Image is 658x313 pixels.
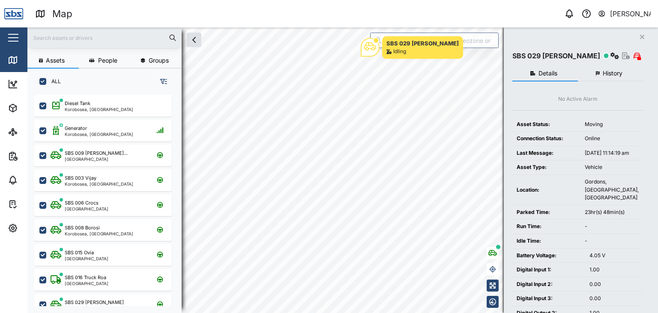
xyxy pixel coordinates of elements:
span: Groups [149,57,169,63]
div: Korobosea, [GEOGRAPHIC_DATA] [65,182,133,186]
div: Generator [65,125,87,132]
div: Sites [22,127,43,137]
div: Korobosea, [GEOGRAPHIC_DATA] [65,107,133,111]
div: SBS 029 [PERSON_NAME] [65,299,124,306]
div: SBS 009 [PERSON_NAME]... [65,150,128,157]
div: Asset Status: [517,120,576,129]
div: Map [52,6,72,21]
div: 23hr(s) 48min(s) [585,208,639,217]
div: Korobosea, [GEOGRAPHIC_DATA] [65,132,133,136]
div: 0.00 [589,295,639,303]
div: [GEOGRAPHIC_DATA] [65,281,108,286]
div: Dashboard [22,79,61,89]
div: Vehicle [585,163,639,172]
img: Main Logo [4,4,23,23]
div: Korobosea, [GEOGRAPHIC_DATA] [65,232,133,236]
div: Idle Time: [517,237,576,245]
span: History [603,70,622,76]
canvas: Map [27,27,658,313]
div: Gordons, [GEOGRAPHIC_DATA], [GEOGRAPHIC_DATA] [585,178,639,202]
div: 1.00 [589,266,639,274]
div: SBS 015 Ovia [65,249,94,256]
div: - [585,237,639,245]
div: Battery Voltage: [517,252,581,260]
div: Parked Time: [517,208,576,217]
div: Digital Input 1: [517,266,581,274]
div: SBS 016 Truck Roa [65,274,106,281]
div: Digital Input 2: [517,280,581,289]
div: Run Time: [517,223,576,231]
div: Alarms [22,175,49,185]
div: [GEOGRAPHIC_DATA] [65,157,128,161]
span: Assets [46,57,65,63]
div: SBS 029 [PERSON_NAME] [386,39,459,48]
div: Moving [585,120,639,129]
div: Reports [22,151,51,161]
input: Search assets or drivers [33,31,176,44]
div: Digital Input 3: [517,295,581,303]
div: Map marker [361,36,463,59]
span: People [98,57,117,63]
div: Settings [22,223,53,233]
button: [PERSON_NAME] [598,8,651,20]
input: Search by People, Asset, Geozone or Place [370,33,499,48]
div: 4.05 V [589,252,639,260]
div: [GEOGRAPHIC_DATA] [65,207,108,211]
div: Idling [393,48,406,56]
div: Asset Type: [517,163,576,172]
div: No Active Alarm [558,95,598,103]
div: 0.00 [589,280,639,289]
div: grid [34,92,181,306]
div: Diesel Tank [65,100,90,107]
div: Assets [22,103,49,113]
div: Location: [517,186,576,194]
div: Last Message: [517,149,576,157]
div: Connection Status: [517,135,576,143]
div: SBS 003 Vijay [65,175,96,182]
div: Tasks [22,199,46,209]
span: Details [538,70,557,76]
label: ALL [46,78,61,85]
div: [DATE] 11:14:19 am [585,149,639,157]
div: SBS 029 [PERSON_NAME] [512,51,600,61]
div: Online [585,135,639,143]
div: SBS 008 Borosi [65,224,100,232]
div: [GEOGRAPHIC_DATA] [65,256,108,261]
div: SBS 006 Crocs [65,199,99,207]
div: [PERSON_NAME] [610,9,651,19]
div: Map [22,55,42,65]
div: - [585,223,639,231]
